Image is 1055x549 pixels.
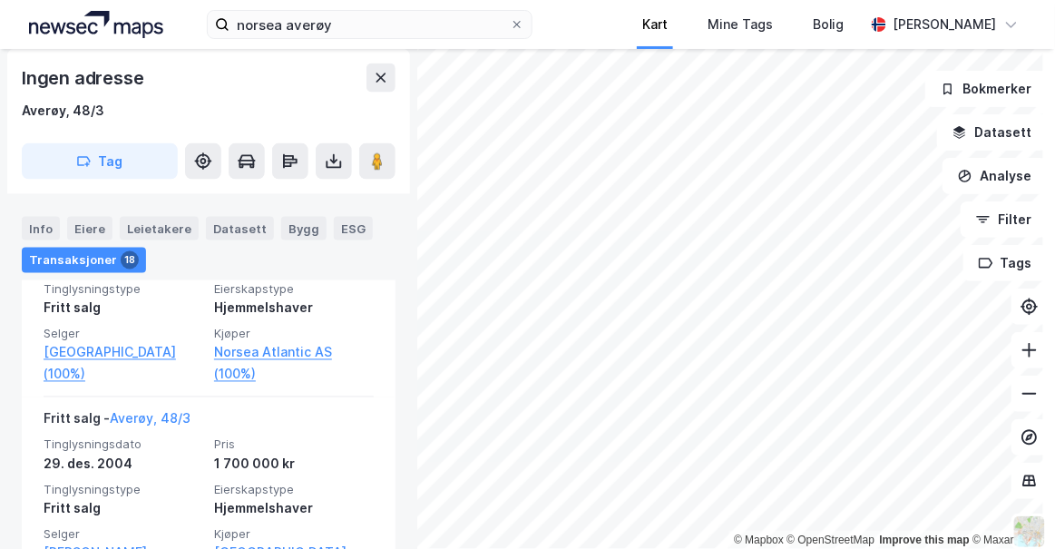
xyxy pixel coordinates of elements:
[44,342,203,386] a: [GEOGRAPHIC_DATA] (100%)
[937,114,1048,151] button: Datasett
[44,437,203,453] span: Tinglysningsdato
[22,64,147,93] div: Ingen adresse
[943,158,1048,194] button: Analyse
[44,327,203,342] span: Selger
[214,454,374,475] div: 1 700 000 kr
[214,342,374,386] a: Norsea Atlantic AS (100%)
[214,498,374,520] div: Hjemmelshaver
[230,11,509,38] input: Søk på adresse, matrikkel, gårdeiere, leietakere eller personer
[22,247,146,272] div: Transaksjoner
[110,411,190,426] a: Averøy, 48/3
[734,534,784,546] a: Mapbox
[44,498,203,520] div: Fritt salg
[22,143,178,180] button: Tag
[787,534,875,546] a: OpenStreetMap
[29,11,163,38] img: logo.a4113a55bc3d86da70a041830d287a7e.svg
[121,250,139,269] div: 18
[44,298,203,319] div: Fritt salg
[44,282,203,298] span: Tinglysningstype
[44,483,203,498] span: Tinglysningstype
[880,534,970,546] a: Improve this map
[925,71,1048,107] button: Bokmerker
[44,527,203,543] span: Selger
[214,527,374,543] span: Kjøper
[961,201,1048,238] button: Filter
[67,216,112,240] div: Eiere
[206,216,274,240] div: Datasett
[120,216,199,240] div: Leietakere
[214,298,374,319] div: Hjemmelshaver
[214,437,374,453] span: Pris
[963,245,1048,281] button: Tags
[22,216,60,240] div: Info
[214,483,374,498] span: Eierskapstype
[214,327,374,342] span: Kjøper
[813,14,845,35] div: Bolig
[22,100,104,122] div: Averøy, 48/3
[214,282,374,298] span: Eierskapstype
[642,14,668,35] div: Kart
[964,462,1055,549] iframe: Chat Widget
[894,14,997,35] div: [PERSON_NAME]
[44,454,203,475] div: 29. des. 2004
[334,216,373,240] div: ESG
[44,408,190,437] div: Fritt salg -
[281,216,327,240] div: Bygg
[708,14,773,35] div: Mine Tags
